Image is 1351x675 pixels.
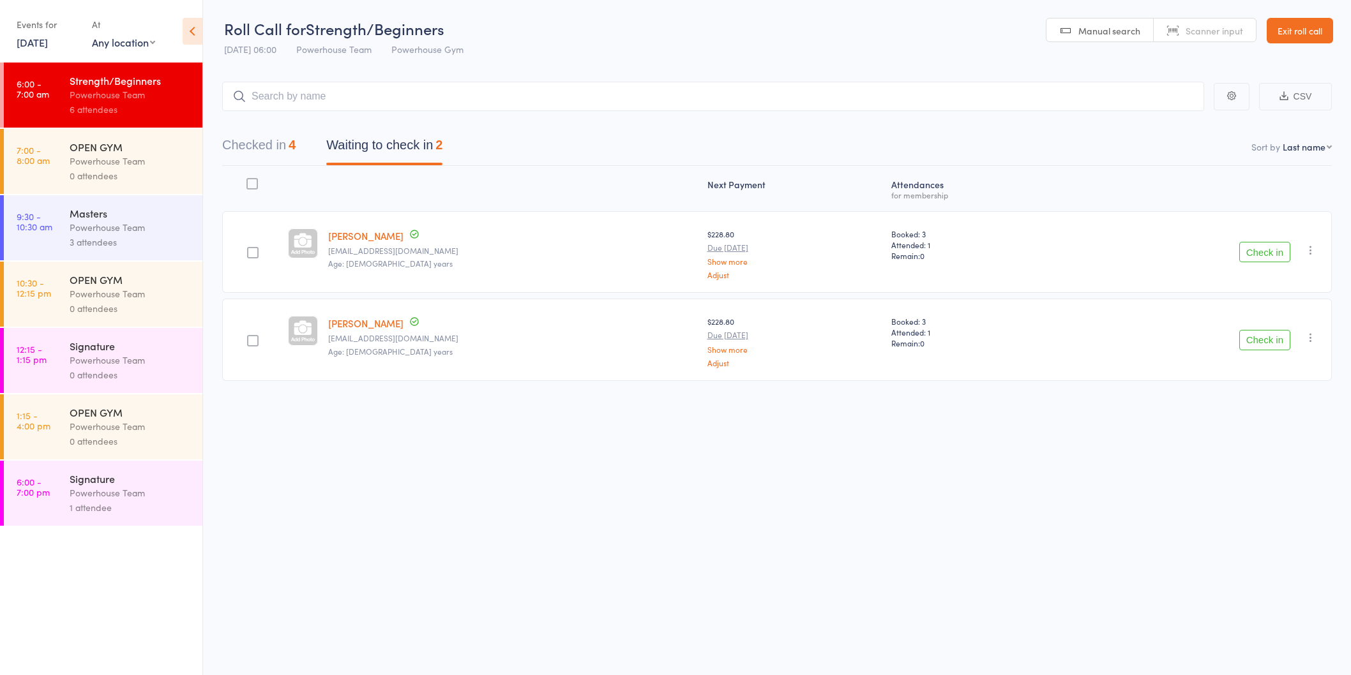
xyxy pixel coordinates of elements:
[70,471,192,486] div: Signature
[886,172,1068,205] div: Atten­dances
[1283,140,1325,153] div: Last name
[328,316,404,330] a: [PERSON_NAME]
[707,359,882,367] a: Adjust
[70,206,192,220] div: Masters
[289,138,296,152] div: 4
[17,78,49,99] time: 6:00 - 7:00 am
[4,394,202,459] a: 1:15 -4:00 pmOPEN GYMPowerhouse Team0 attendees
[4,195,202,260] a: 9:30 -10:30 amMastersPowerhouse Team3 attendees
[70,500,192,515] div: 1 attendee
[70,419,192,434] div: Powerhouse Team
[891,191,1062,199] div: for membership
[70,140,192,154] div: OPEN GYM
[707,345,882,353] a: Show more
[326,131,442,165] button: Waiting to check in2
[707,228,882,279] div: $228.80
[17,145,50,165] time: 7:00 - 8:00 am
[296,43,372,56] span: Powerhouse Team
[328,229,404,242] a: [PERSON_NAME]
[328,346,453,357] span: Age: [DEMOGRAPHIC_DATA] years
[1267,18,1333,43] a: Exit roll call
[17,278,51,298] time: 10:30 - 12:15 pm
[891,228,1062,239] span: Booked: 3
[17,344,47,364] time: 12:15 - 1:15 pm
[70,73,192,87] div: Strength/Beginners
[17,14,79,35] div: Events for
[891,239,1062,250] span: Attended: 1
[328,246,697,255] small: celynch7@gmail.com
[1239,242,1290,262] button: Check in
[70,353,192,367] div: Powerhouse Team
[891,250,1062,261] span: Remain:
[1259,83,1332,110] button: CSV
[707,271,882,279] a: Adjust
[70,339,192,353] div: Signature
[707,243,882,252] small: Due [DATE]
[1078,24,1140,37] span: Manual search
[707,257,882,265] a: Show more
[891,316,1062,327] span: Booked: 3
[70,87,192,102] div: Powerhouse Team
[306,18,444,39] span: Strength/Beginners
[70,168,192,183] div: 0 attendees
[1239,330,1290,350] button: Check in
[70,235,192,249] div: 3 attendees
[70,154,192,168] div: Powerhouse Team
[328,258,453,269] span: Age: [DEMOGRAPHIC_DATA] years
[17,477,50,497] time: 6:00 - 7:00 pm
[4,328,202,393] a: 12:15 -1:15 pmSignaturePowerhouse Team0 attendees
[707,330,882,339] small: Due [DATE]
[17,35,48,49] a: [DATE]
[707,316,882,366] div: $228.80
[70,102,192,117] div: 6 attendees
[4,63,202,128] a: 6:00 -7:00 amStrength/BeginnersPowerhouse Team6 attendees
[4,129,202,194] a: 7:00 -8:00 amOPEN GYMPowerhouse Team0 attendees
[702,172,887,205] div: Next Payment
[4,461,202,526] a: 6:00 -7:00 pmSignaturePowerhouse Team1 attendee
[70,220,192,235] div: Powerhouse Team
[920,250,925,261] span: 0
[222,82,1204,111] input: Search by name
[70,272,192,286] div: OPEN GYM
[328,334,697,343] small: simwest1985@gmail.com
[70,405,192,419] div: OPEN GYM
[891,337,1062,348] span: Remain:
[70,286,192,301] div: Powerhouse Team
[1251,140,1280,153] label: Sort by
[70,486,192,500] div: Powerhouse Team
[70,301,192,316] div: 0 attendees
[70,367,192,382] div: 0 attendees
[435,138,442,152] div: 2
[224,18,306,39] span: Roll Call for
[92,14,155,35] div: At
[920,337,925,348] span: 0
[391,43,464,56] span: Powerhouse Gym
[224,43,276,56] span: [DATE] 06:00
[17,410,50,431] time: 1:15 - 4:00 pm
[891,327,1062,337] span: Attended: 1
[92,35,155,49] div: Any location
[17,211,52,232] time: 9:30 - 10:30 am
[70,434,192,449] div: 0 attendees
[4,262,202,327] a: 10:30 -12:15 pmOPEN GYMPowerhouse Team0 attendees
[222,131,296,165] button: Checked in4
[1186,24,1243,37] span: Scanner input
